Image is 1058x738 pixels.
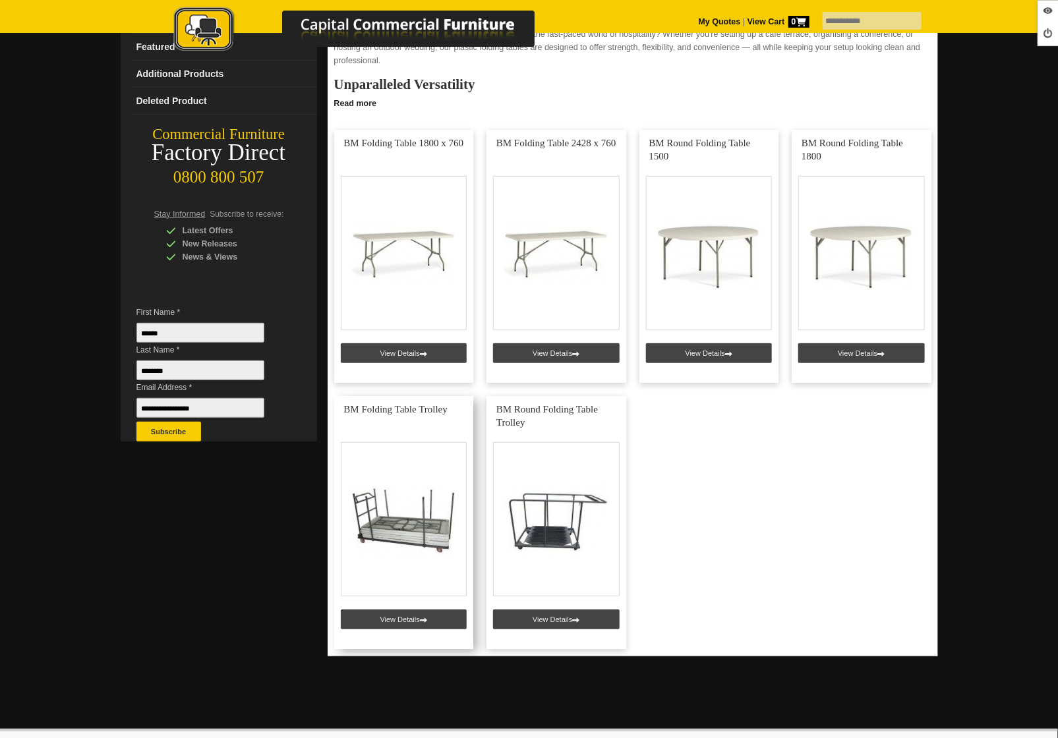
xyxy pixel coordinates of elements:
a: Click to read more [328,94,938,110]
strong: View Cart [748,17,809,26]
a: Capital Commercial Furniture Logo [137,7,599,59]
span: Subscribe to receive: [210,210,283,219]
strong: Unparalleled Versatility [334,76,475,92]
a: Deleted Product [131,88,317,115]
span: 0 [788,16,809,28]
a: My Quotes [699,17,741,26]
button: Subscribe [136,422,201,441]
div: News & Views [166,250,291,264]
span: Email Address * [136,381,284,394]
span: Last Name * [136,343,284,356]
div: New Releases [166,237,291,250]
input: Last Name * [136,360,264,380]
span: Stay Informed [154,210,206,219]
input: First Name * [136,323,264,343]
a: Featured [131,34,317,61]
p: Looking for plastic folding tables that can keep up with the fast-paced world of hospitality? Whe... [334,28,931,67]
div: Commercial Furniture [121,125,317,144]
span: First Name * [136,306,284,319]
div: 0800 800 507 [121,161,317,186]
div: Latest Offers [166,224,291,237]
a: View Cart0 [745,17,809,26]
a: Additional Products [131,61,317,88]
div: Factory Direct [121,144,317,162]
input: Email Address * [136,398,264,418]
img: Capital Commercial Furniture Logo [137,7,599,55]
